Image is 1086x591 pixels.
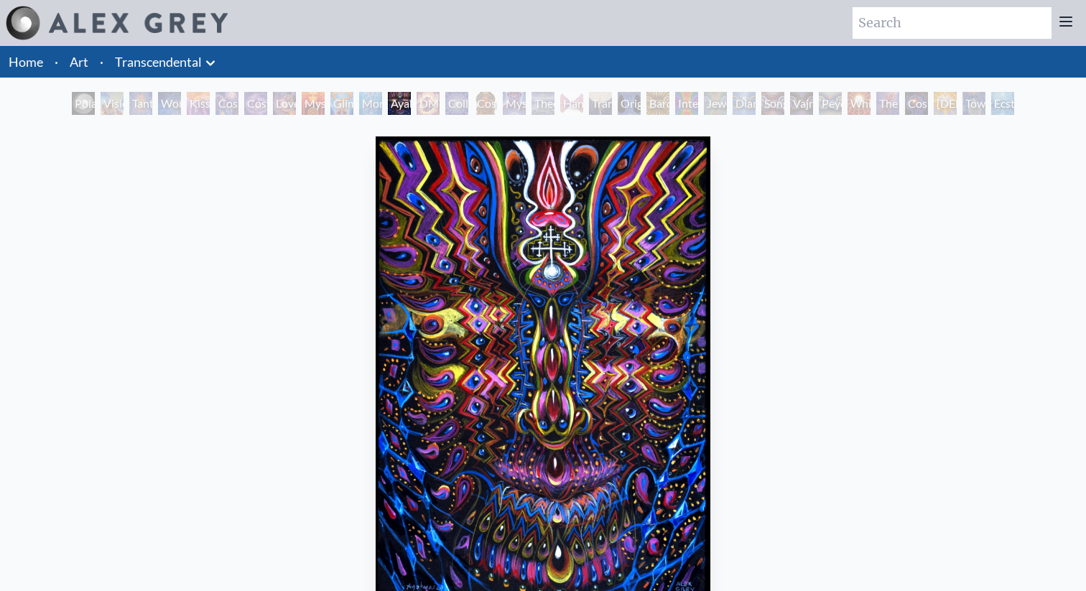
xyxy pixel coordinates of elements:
[302,92,325,115] div: Mysteriosa 2
[129,92,152,115] div: Tantra
[560,92,583,115] div: Hands that See
[704,92,727,115] div: Jewel Being
[187,92,210,115] div: Kiss of the [MEDICAL_DATA]
[905,92,928,115] div: Cosmic Consciousness
[853,7,1052,39] input: Search
[359,92,382,115] div: Monochord
[215,92,238,115] div: Cosmic Creativity
[848,92,871,115] div: White Light
[733,92,756,115] div: Diamond Being
[589,92,612,115] div: Transfiguration
[761,92,784,115] div: Song of Vajra Being
[445,92,468,115] div: Collective Vision
[115,52,202,72] a: Transcendental
[503,92,526,115] div: Mystic Eye
[532,92,554,115] div: Theologue
[9,54,43,70] a: Home
[646,92,669,115] div: Bardo Being
[158,92,181,115] div: Wonder
[934,92,957,115] div: [DEMOGRAPHIC_DATA]
[94,46,109,78] li: ·
[330,92,353,115] div: Glimpsing the Empyrean
[72,92,95,115] div: Polar Unity Spiral
[101,92,124,115] div: Visionary Origin of Language
[388,92,411,115] div: Ayahuasca Visitation
[991,92,1014,115] div: Ecstasy
[70,52,88,72] a: Art
[819,92,842,115] div: Peyote Being
[876,92,899,115] div: The Great Turn
[474,92,497,115] div: Cosmic [DEMOGRAPHIC_DATA]
[417,92,440,115] div: DMT - The Spirit Molecule
[244,92,267,115] div: Cosmic Artist
[49,46,64,78] li: ·
[675,92,698,115] div: Interbeing
[273,92,296,115] div: Love is a Cosmic Force
[790,92,813,115] div: Vajra Being
[962,92,985,115] div: Toward the One
[618,92,641,115] div: Original Face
